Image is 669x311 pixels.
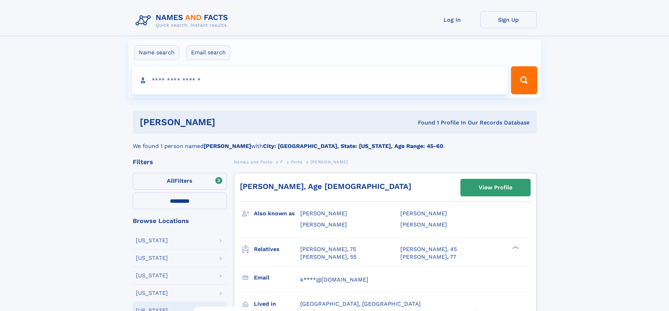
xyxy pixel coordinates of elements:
div: [US_STATE] [136,290,168,296]
span: [PERSON_NAME] [400,210,447,217]
div: [US_STATE] [136,238,168,243]
img: Logo Names and Facts [133,11,234,30]
h3: Lived in [254,298,300,310]
span: [GEOGRAPHIC_DATA], [GEOGRAPHIC_DATA] [300,300,421,307]
label: Name search [134,45,179,60]
a: [PERSON_NAME], Age [DEMOGRAPHIC_DATA] [240,182,411,191]
span: All [167,177,174,184]
a: [PERSON_NAME], 77 [400,253,456,261]
h3: Relatives [254,243,300,255]
a: Sign Up [480,11,537,28]
div: [US_STATE] [136,255,168,261]
a: Names and Facts [234,157,273,166]
div: We found 1 person named with . [133,134,537,150]
div: [US_STATE] [136,273,168,278]
h1: [PERSON_NAME] [140,118,317,127]
a: [PERSON_NAME], 45 [400,245,457,253]
label: Email search [186,45,230,60]
a: [PERSON_NAME], 75 [300,245,356,253]
div: Browse Locations [133,218,227,224]
span: F [280,160,283,164]
span: [PERSON_NAME] [400,221,447,228]
b: [PERSON_NAME] [204,143,251,149]
div: ❯ [511,245,519,250]
a: View Profile [461,179,530,196]
h3: Email [254,272,300,284]
span: [PERSON_NAME] [300,221,347,228]
a: Log In [424,11,480,28]
button: Search Button [511,66,537,94]
div: View Profile [479,180,512,196]
div: Filters [133,159,227,165]
span: [PERSON_NAME] [300,210,347,217]
b: City: [GEOGRAPHIC_DATA], State: [US_STATE], Age Range: 45-60 [263,143,443,149]
span: Forte [291,160,302,164]
a: [PERSON_NAME], 55 [300,253,356,261]
input: search input [132,66,508,94]
a: Forte [291,157,302,166]
label: Filters [133,173,227,190]
div: Found 1 Profile In Our Records Database [316,119,530,127]
span: [PERSON_NAME] [310,160,348,164]
h3: Also known as [254,208,300,219]
a: F [280,157,283,166]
